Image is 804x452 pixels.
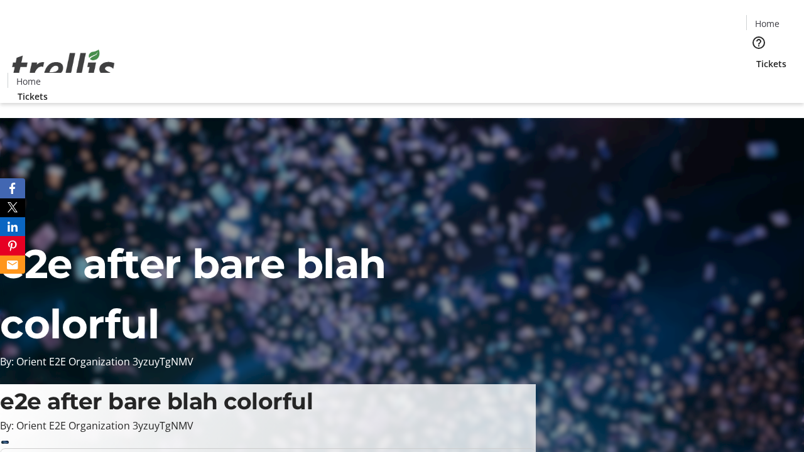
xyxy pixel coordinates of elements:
span: Home [755,17,780,30]
button: Help [746,30,771,55]
a: Home [747,17,787,30]
a: Tickets [746,57,796,70]
button: Cart [746,70,771,95]
span: Tickets [756,57,786,70]
a: Home [8,75,48,88]
span: Home [16,75,41,88]
span: Tickets [18,90,48,103]
a: Tickets [8,90,58,103]
img: Orient E2E Organization 3yzuyTgNMV's Logo [8,36,119,99]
